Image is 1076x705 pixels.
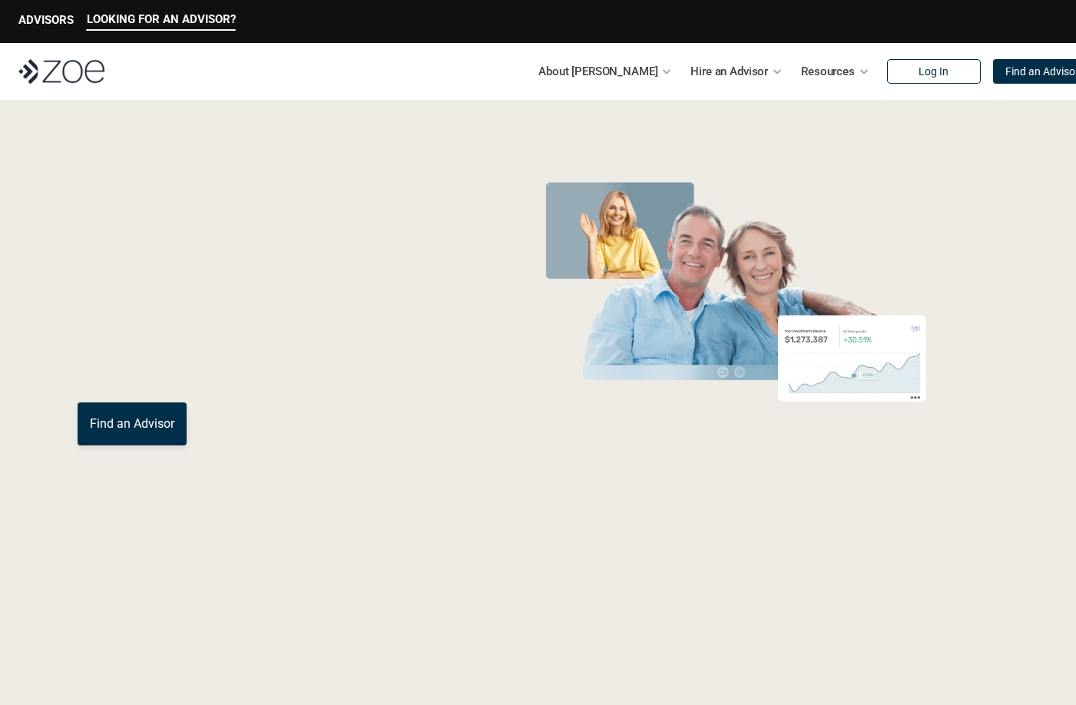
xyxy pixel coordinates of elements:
a: Log In [887,59,981,84]
img: Zoe Financial Hero Image [531,175,941,425]
p: Find an Advisor [90,416,174,431]
p: LOOKING FOR AN ADVISOR? [87,12,236,26]
p: Hire an Advisor [690,60,768,83]
p: ADVISORS [18,13,74,27]
a: Find an Advisor [78,402,187,445]
p: Log In [919,65,949,78]
span: with a Financial Advisor [78,221,388,332]
span: Grow Your Wealth [78,170,419,229]
em: The information in the visuals above is for illustrative purposes only and does not represent an ... [523,434,949,442]
p: About [PERSON_NAME] [538,60,657,83]
p: You deserve an advisor you can trust. [PERSON_NAME], hire, and invest with vetted, fiduciary, fin... [78,347,474,384]
p: Resources [801,60,855,83]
